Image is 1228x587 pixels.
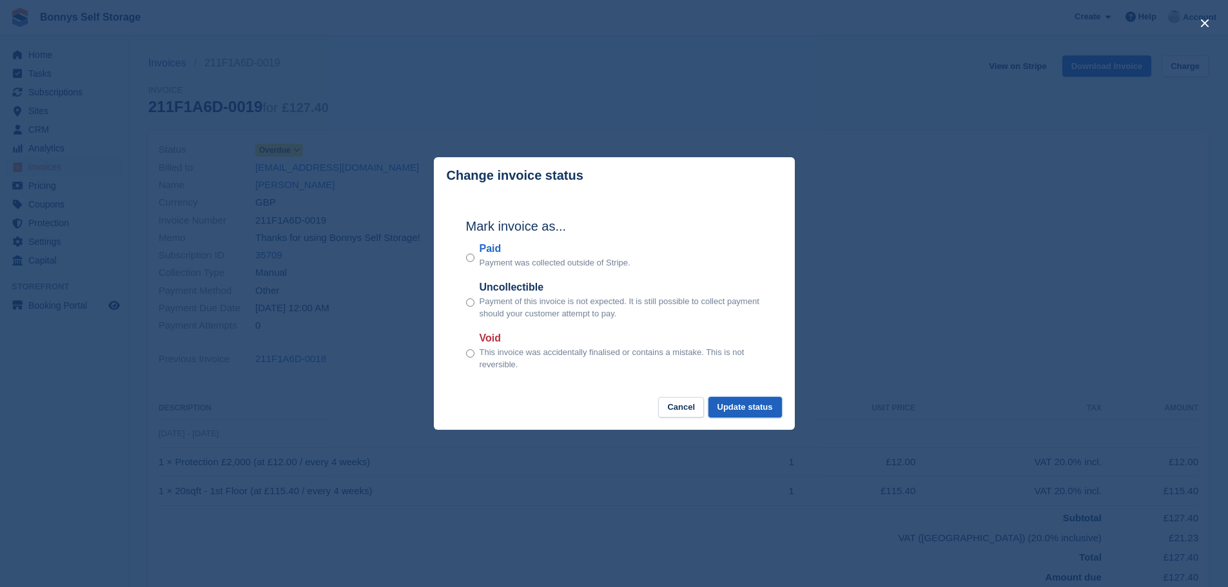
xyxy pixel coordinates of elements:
button: Cancel [658,397,704,418]
label: Paid [480,241,630,256]
p: Payment of this invoice is not expected. It is still possible to collect payment should your cust... [480,295,763,320]
p: Payment was collected outside of Stripe. [480,256,630,269]
p: This invoice was accidentally finalised or contains a mistake. This is not reversible. [480,346,763,371]
label: Uncollectible [480,280,763,295]
h2: Mark invoice as... [466,217,763,236]
button: Update status [708,397,782,418]
button: close [1194,13,1215,34]
p: Change invoice status [447,168,583,183]
label: Void [480,331,763,346]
